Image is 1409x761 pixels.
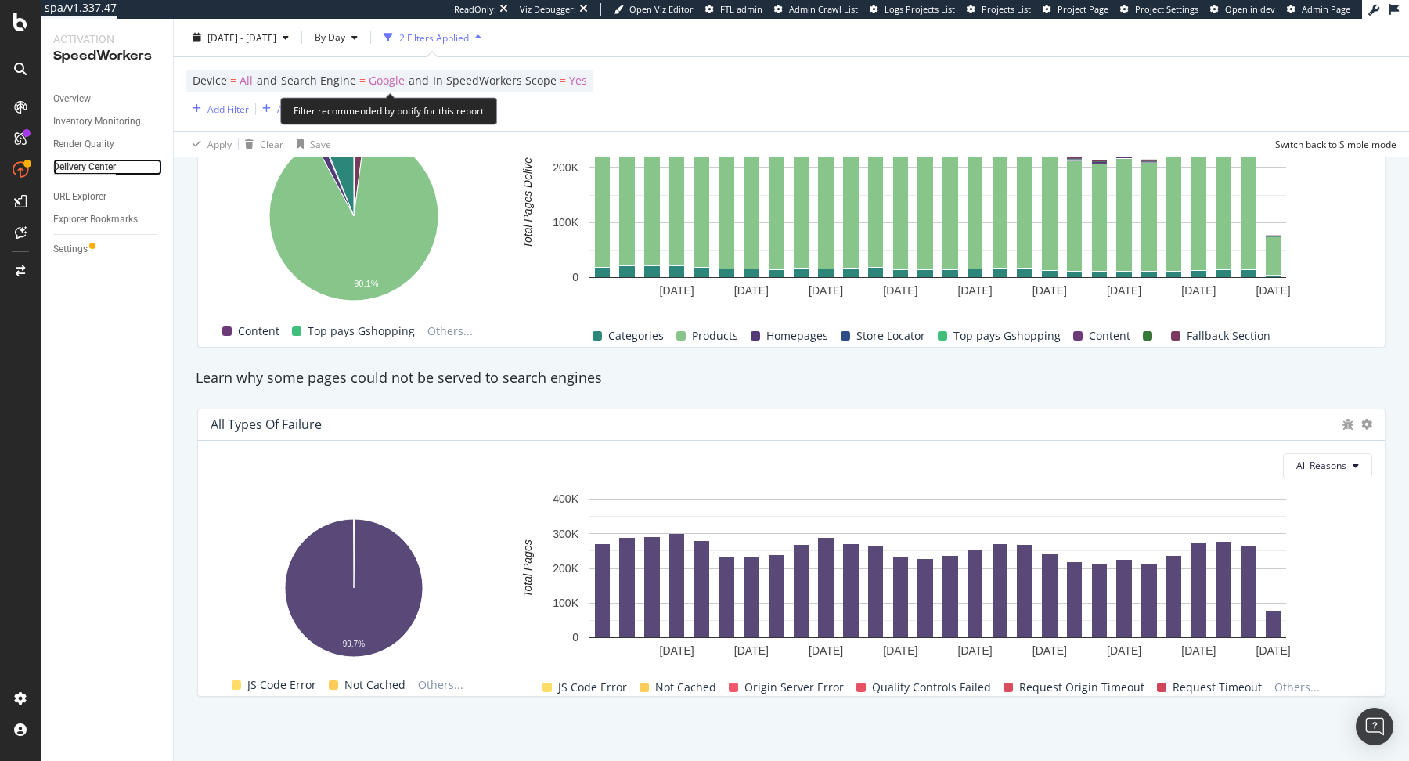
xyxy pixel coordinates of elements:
text: 99.7% [343,640,365,648]
a: Admin Page [1287,3,1350,16]
span: Search Engine [281,73,356,88]
span: All [240,70,253,92]
span: JS Code Error [558,678,627,697]
span: In SpeedWorkers Scope [433,73,557,88]
span: Admin Crawl List [789,3,858,15]
a: Project Page [1043,3,1108,16]
text: 0 [572,631,578,644]
div: Filter recommended by botify for this report [280,97,497,124]
span: Homepages [766,326,828,345]
span: Project Settings [1135,3,1198,15]
div: Switch back to Simple mode [1275,137,1396,150]
span: Others... [412,676,470,694]
div: Settings [53,241,88,258]
text: 400K [553,492,578,505]
span: Store Locator [856,326,925,345]
span: [DATE] - [DATE] [207,31,276,44]
span: Content [1089,326,1130,345]
div: 2 Filters Applied [399,31,469,44]
div: All Types of Failure [211,417,322,432]
span: By Day [308,31,345,44]
button: Clear [239,132,283,157]
button: By Day [308,25,364,50]
div: SpeedWorkers [53,47,160,65]
span: Categories [608,326,664,345]
div: ReadOnly: [454,3,496,16]
text: Total Pages [521,539,534,597]
span: Projects List [982,3,1031,15]
text: [DATE] [1107,644,1141,656]
span: and [257,73,277,88]
button: Save [290,132,331,157]
a: Inventory Monitoring [53,114,162,130]
span: Content [238,322,279,341]
text: 100K [553,216,578,229]
span: Project Page [1058,3,1108,15]
text: 200K [553,561,578,574]
span: = [359,73,366,88]
text: [DATE] [1256,284,1291,297]
text: 0 [572,271,578,283]
text: [DATE] [958,644,993,656]
svg: A chart. [211,124,496,312]
span: Top pays Gshopping [308,322,415,341]
text: [DATE] [734,284,769,297]
span: Others... [421,322,479,341]
div: Overview [53,91,91,107]
text: [DATE] [809,644,843,656]
div: Save [310,137,331,150]
div: Apply [207,137,232,150]
span: Products [692,326,738,345]
svg: A chart. [211,510,496,665]
text: [DATE] [1107,284,1141,297]
span: Not Cached [344,676,405,694]
span: Origin Server Error [744,678,844,697]
div: Viz Debugger: [520,3,576,16]
span: Request Timeout [1173,678,1262,697]
span: Yes [569,70,587,92]
a: Projects List [967,3,1031,16]
div: Clear [260,137,283,150]
text: [DATE] [1256,644,1291,656]
div: Open Intercom Messenger [1356,708,1393,745]
div: Render Quality [53,136,114,153]
a: Explorer Bookmarks [53,211,162,228]
text: 100K [553,597,578,609]
div: URL Explorer [53,189,106,205]
a: Settings [53,241,162,258]
text: [DATE] [1032,644,1067,656]
text: [DATE] [660,284,694,297]
span: Not Cached [655,678,716,697]
span: Device [193,73,227,88]
text: [DATE] [1181,644,1216,656]
svg: A chart. [503,104,1373,312]
span: = [560,73,566,88]
text: 90.1% [354,279,378,288]
span: Open in dev [1225,3,1275,15]
span: Request Origin Timeout [1019,678,1144,697]
a: Logs Projects List [870,3,955,16]
div: Learn why some pages could not be served to search engines [188,368,1395,388]
text: [DATE] [883,644,917,656]
span: = [230,73,236,88]
button: [DATE] - [DATE] [186,25,295,50]
span: and [409,73,429,88]
div: Add Filter Group [277,102,348,115]
span: Others... [1268,678,1326,697]
span: Quality Controls Failed [872,678,991,697]
text: [DATE] [734,644,769,656]
div: Delivery Center [53,159,116,175]
span: Google [369,70,405,92]
a: Open in dev [1210,3,1275,16]
div: Add Filter [207,102,249,115]
a: Open Viz Editor [614,3,694,16]
span: FTL admin [720,3,762,15]
div: bug [1342,419,1353,430]
button: Apply [186,132,232,157]
text: [DATE] [809,284,843,297]
span: Logs Projects List [885,3,955,15]
button: 2 Filters Applied [377,25,488,50]
span: JS Code Error [247,676,316,694]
